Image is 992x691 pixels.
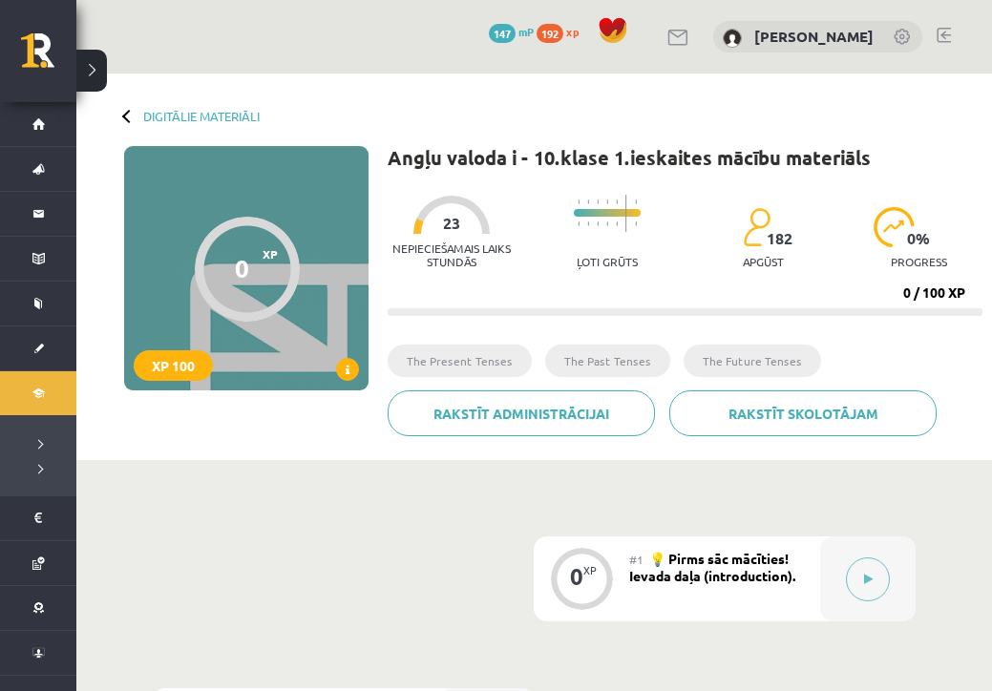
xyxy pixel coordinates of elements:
[625,195,627,232] img: icon-long-line-d9ea69661e0d244f92f715978eff75569469978d946b2353a9bb055b3ed8787d.svg
[388,390,655,436] a: Rakstīt administrācijai
[597,221,599,226] img: icon-short-line-57e1e144782c952c97e751825c79c345078a6d821885a25fce030b3d8c18986b.svg
[578,199,580,204] img: icon-short-line-57e1e144782c952c97e751825c79c345078a6d821885a25fce030b3d8c18986b.svg
[587,221,589,226] img: icon-short-line-57e1e144782c952c97e751825c79c345078a6d821885a25fce030b3d8c18986b.svg
[743,255,784,268] p: apgūst
[577,255,638,268] p: Ļoti grūts
[606,221,608,226] img: icon-short-line-57e1e144782c952c97e751825c79c345078a6d821885a25fce030b3d8c18986b.svg
[537,24,563,43] span: 192
[570,568,583,585] div: 0
[597,199,599,204] img: icon-short-line-57e1e144782c952c97e751825c79c345078a6d821885a25fce030b3d8c18986b.svg
[587,199,589,204] img: icon-short-line-57e1e144782c952c97e751825c79c345078a6d821885a25fce030b3d8c18986b.svg
[518,24,534,39] span: mP
[874,207,915,247] img: icon-progress-161ccf0a02000e728c5f80fcf4c31c7af3da0e1684b2b1d7c360e028c24a22f1.svg
[635,221,637,226] img: icon-short-line-57e1e144782c952c97e751825c79c345078a6d821885a25fce030b3d8c18986b.svg
[143,109,260,123] a: Digitālie materiāli
[263,247,278,261] span: XP
[669,390,937,436] a: Rakstīt skolotājam
[907,230,931,247] span: 0 %
[754,27,874,46] a: [PERSON_NAME]
[21,33,76,81] a: Rīgas 1. Tālmācības vidusskola
[545,345,670,377] li: The Past Tenses
[566,24,579,39] span: xp
[723,29,742,48] img: Līga Strupka
[606,199,608,204] img: icon-short-line-57e1e144782c952c97e751825c79c345078a6d821885a25fce030b3d8c18986b.svg
[891,255,947,268] p: progress
[235,254,249,283] div: 0
[767,230,792,247] span: 182
[629,550,795,584] span: 💡 Pirms sāc mācīties! Ievada daļa (introduction).
[578,221,580,226] img: icon-short-line-57e1e144782c952c97e751825c79c345078a6d821885a25fce030b3d8c18986b.svg
[743,207,770,247] img: students-c634bb4e5e11cddfef0936a35e636f08e4e9abd3cc4e673bd6f9a4125e45ecb1.svg
[537,24,588,39] a: 192 xp
[616,199,618,204] img: icon-short-line-57e1e144782c952c97e751825c79c345078a6d821885a25fce030b3d8c18986b.svg
[489,24,516,43] span: 147
[629,552,644,567] span: #1
[134,350,213,381] div: XP 100
[388,241,515,268] p: Nepieciešamais laiks stundās
[388,345,532,377] li: The Present Tenses
[443,215,460,232] span: 23
[635,199,637,204] img: icon-short-line-57e1e144782c952c97e751825c79c345078a6d821885a25fce030b3d8c18986b.svg
[388,146,871,169] h1: Angļu valoda i - 10.klase 1.ieskaites mācību materiāls
[616,221,618,226] img: icon-short-line-57e1e144782c952c97e751825c79c345078a6d821885a25fce030b3d8c18986b.svg
[489,24,534,39] a: 147 mP
[684,345,821,377] li: The Future Tenses
[583,565,597,576] div: XP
